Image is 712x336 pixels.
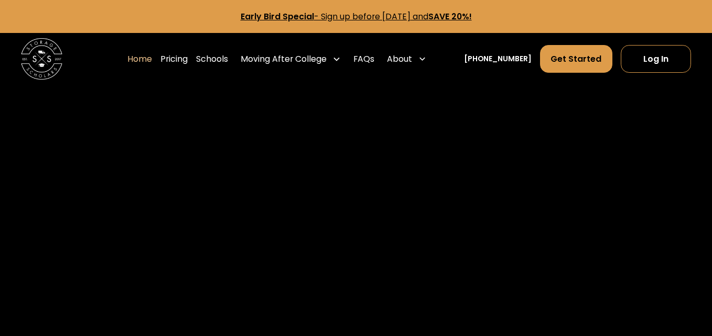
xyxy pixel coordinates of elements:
[353,44,374,73] a: FAQs
[540,45,613,73] a: Get Started
[464,53,532,64] a: [PHONE_NUMBER]
[387,53,412,65] div: About
[160,44,188,73] a: Pricing
[196,44,228,73] a: Schools
[241,10,472,23] a: Early Bird Special- Sign up before [DATE] andSAVE 20%!
[428,10,472,23] strong: SAVE 20%!
[621,45,692,73] a: Log In
[127,44,152,73] a: Home
[21,38,62,80] img: Storage Scholars main logo
[241,53,327,65] div: Moving After College
[241,10,314,23] strong: Early Bird Special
